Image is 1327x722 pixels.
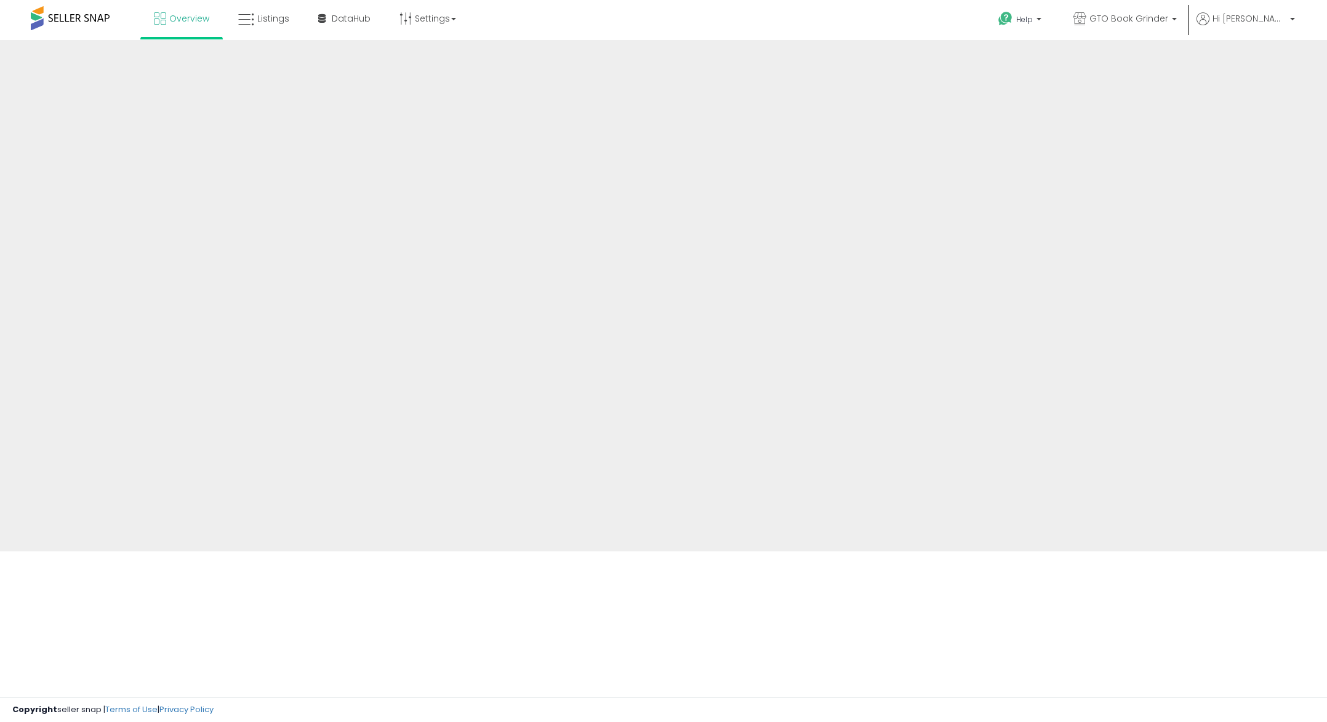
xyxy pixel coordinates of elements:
[169,12,209,25] span: Overview
[988,2,1054,40] a: Help
[998,11,1013,26] i: Get Help
[257,12,289,25] span: Listings
[1016,14,1033,25] span: Help
[1089,12,1168,25] span: GTO Book Grinder
[1213,12,1286,25] span: Hi [PERSON_NAME]
[1197,12,1295,40] a: Hi [PERSON_NAME]
[332,12,371,25] span: DataHub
